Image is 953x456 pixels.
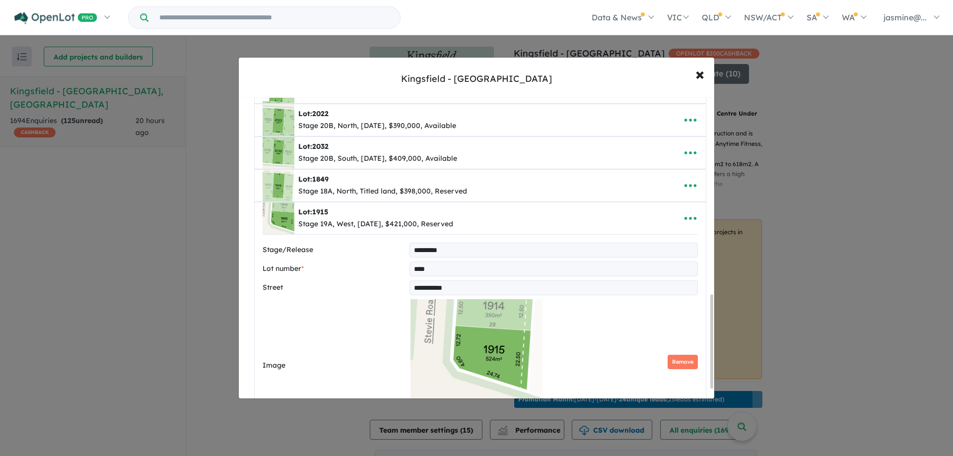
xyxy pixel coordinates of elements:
[312,207,328,216] span: 1915
[884,12,927,22] span: jasmine@...
[410,299,543,398] img: Kingsfield - Sunbury - Lot 1915
[263,263,406,275] label: Lot number
[401,72,552,85] div: Kingsfield - [GEOGRAPHIC_DATA]
[263,202,294,234] img: Kingsfield%20-%20Sunbury%20-%20Lot%201915___1753617710.jpg
[298,186,467,197] div: Stage 18A, North, Titled land, $398,000, Reserved
[263,244,406,256] label: Stage/Release
[263,170,294,201] img: Kingsfield%20-%20Sunbury%20-%20Lot%201849___1754790197.jpg
[312,175,329,184] span: 1849
[298,175,329,184] b: Lot:
[263,282,406,294] label: Street
[298,109,329,118] b: Lot:
[298,142,329,151] b: Lot:
[14,12,97,24] img: Openlot PRO Logo White
[668,355,698,369] button: Remove
[312,109,329,118] span: 2022
[312,142,329,151] span: 2032
[298,207,328,216] b: Lot:
[298,218,453,230] div: Stage 19A, West, [DATE], $421,000, Reserved
[298,120,456,132] div: Stage 20B, North, [DATE], $390,000, Available
[298,153,457,165] div: Stage 20B, South, [DATE], $409,000, Available
[695,63,704,84] span: ×
[263,137,294,169] img: Kingsfield%20-%20Sunbury%20-%20Lot%202032___1754791707.jpg
[263,104,294,136] img: Kingsfield%20-%20Sunbury%20-%20Lot%202022___1754790949.jpg
[150,7,398,28] input: Try estate name, suburb, builder or developer
[263,360,407,372] label: Image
